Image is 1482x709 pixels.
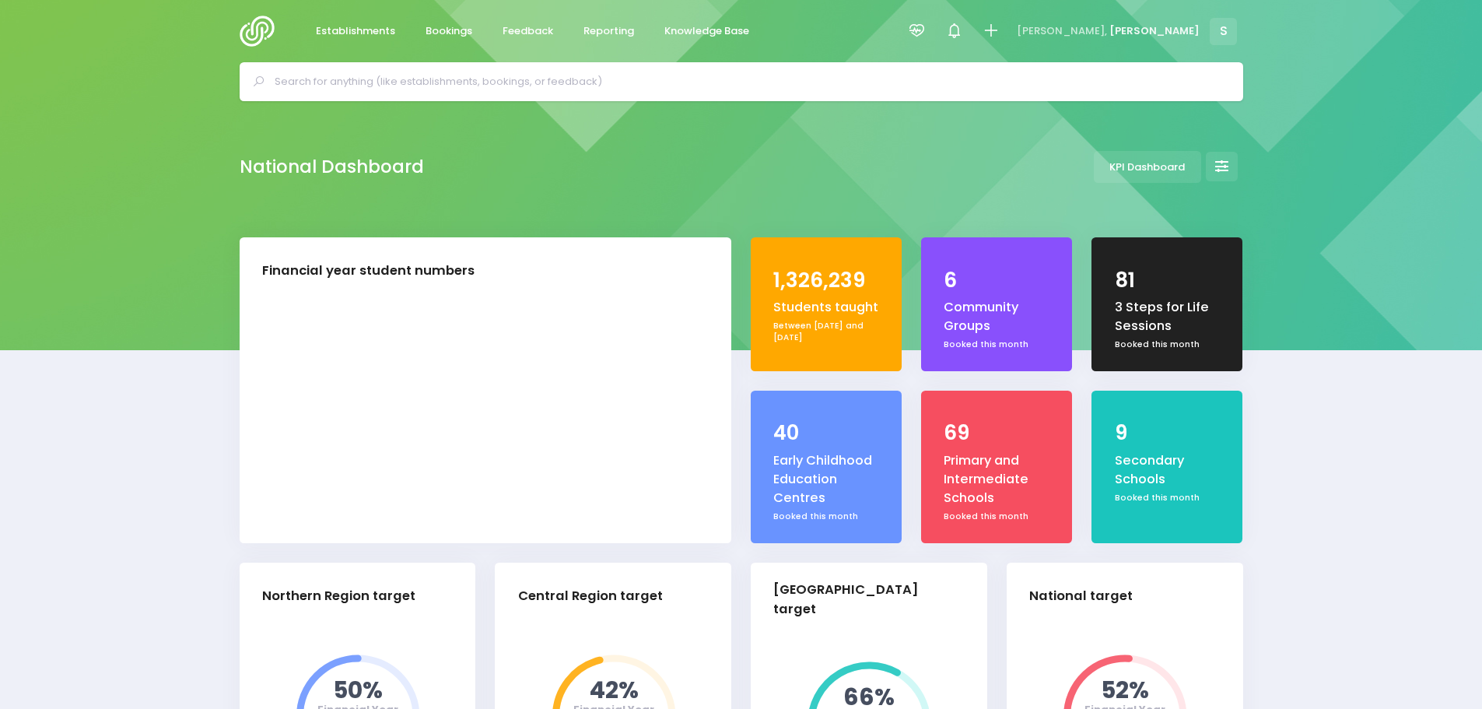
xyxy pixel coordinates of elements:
[503,23,553,39] span: Feedback
[652,16,762,47] a: Knowledge Base
[944,451,1049,508] div: Primary and Intermediate Schools
[316,23,395,39] span: Establishments
[1115,451,1221,490] div: Secondary Schools
[1115,298,1221,336] div: 3 Steps for Life Sessions
[518,587,663,606] div: Central Region target
[1115,492,1221,504] div: Booked this month
[583,23,634,39] span: Reporting
[240,156,424,177] h2: National Dashboard
[1115,339,1221,351] div: Booked this month
[1109,23,1200,39] span: [PERSON_NAME]
[773,320,879,344] div: Between [DATE] and [DATE]
[413,16,485,47] a: Bookings
[944,418,1049,448] div: 69
[664,23,749,39] span: Knowledge Base
[773,581,951,619] div: [GEOGRAPHIC_DATA] target
[262,261,475,281] div: Financial year student numbers
[944,511,1049,523] div: Booked this month
[426,23,472,39] span: Bookings
[1094,151,1201,183] a: KPI Dashboard
[773,298,879,317] div: Students taught
[303,16,408,47] a: Establishments
[773,451,879,508] div: Early Childhood Education Centres
[262,587,415,606] div: Northern Region target
[490,16,566,47] a: Feedback
[944,339,1049,351] div: Booked this month
[571,16,647,47] a: Reporting
[275,70,1221,93] input: Search for anything (like establishments, bookings, or feedback)
[1115,418,1221,448] div: 9
[944,265,1049,296] div: 6
[773,511,879,523] div: Booked this month
[1029,587,1133,606] div: National target
[1017,23,1107,39] span: [PERSON_NAME],
[773,418,879,448] div: 40
[240,16,284,47] img: Logo
[944,298,1049,336] div: Community Groups
[1210,18,1237,45] span: S
[773,265,879,296] div: 1,326,239
[1115,265,1221,296] div: 81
